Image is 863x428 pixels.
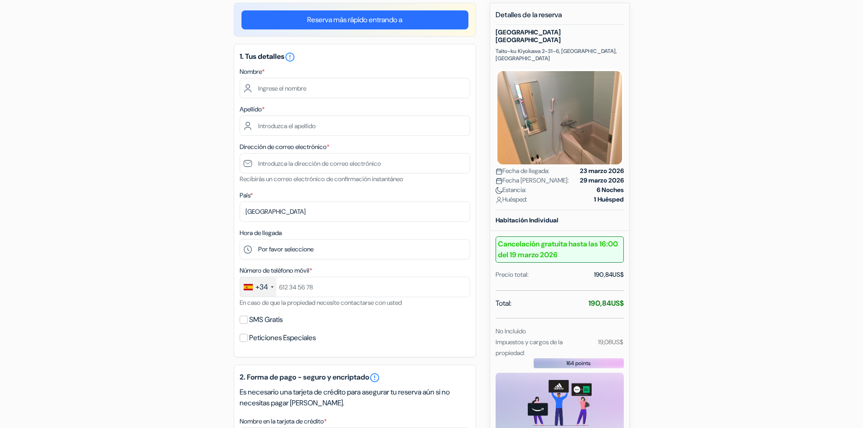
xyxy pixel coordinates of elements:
[580,166,624,176] strong: 23 marzo 2026
[594,195,624,204] strong: 1 Huésped
[240,417,327,426] label: Nombre en la tarjeta de crédito
[496,195,527,204] span: Huésped:
[256,282,268,293] div: +34
[240,153,470,173] input: Introduzca la dirección de correo electrónico
[240,298,402,307] small: En caso de que la propiedad necesite contactarse con usted
[597,185,624,195] strong: 6 Noches
[241,10,468,29] a: Reserva más rápido entrando a
[496,185,526,195] span: Estancia:
[496,197,502,203] img: user_icon.svg
[598,338,623,346] small: 19,08US$
[496,166,550,176] span: Fecha de llegada:
[240,67,265,77] label: Nombre
[496,298,511,309] span: Total:
[249,313,283,326] label: SMS Gratis
[496,327,526,335] small: No Incluido
[240,266,312,275] label: Número de teléfono móvil
[496,178,502,184] img: calendar.svg
[240,105,265,114] label: Apellido
[240,372,470,383] h5: 2. Forma de pago - seguro y encriptado
[240,387,470,409] p: Es necesario una tarjeta de crédito para asegurar tu reserva aún si no necesitas pagar [PERSON_NA...
[240,52,470,63] h5: 1. Tus detalles
[496,10,624,25] h5: Detalles de la reserva
[496,187,502,194] img: moon.svg
[566,359,591,367] span: 164 points
[249,332,316,344] label: Peticiones Especiales
[496,48,624,62] p: Taito-ku Kiyokawa 2-31-6, [GEOGRAPHIC_DATA], [GEOGRAPHIC_DATA]
[496,216,558,224] b: Habitación Individual
[240,78,470,98] input: Ingrese el nombre
[369,372,380,383] a: error_outline
[284,52,295,61] a: error_outline
[240,191,253,200] label: País
[240,142,329,152] label: Dirección de correo electrónico
[240,228,282,238] label: Hora de llegada
[284,52,295,63] i: error_outline
[594,270,624,279] div: 190,84US$
[240,175,403,183] small: Recibirás un correo electrónico de confirmación instantáneo
[528,380,592,426] img: gift_card_hero_new.png
[496,338,563,357] small: Impuestos y cargos de la propiedad:
[588,298,624,308] strong: 190,84US$
[580,176,624,185] strong: 29 marzo 2026
[496,29,624,44] h5: [GEOGRAPHIC_DATA] [GEOGRAPHIC_DATA]
[496,176,569,185] span: Fecha [PERSON_NAME]:
[496,270,529,279] div: Precio total:
[240,277,470,297] input: 612 34 56 78
[240,115,470,136] input: Introduzca el apellido
[496,168,502,175] img: calendar.svg
[240,277,276,297] div: Spain (España): +34
[496,236,624,263] b: Cancelación gratuita hasta las 16:00 del 19 marzo 2026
